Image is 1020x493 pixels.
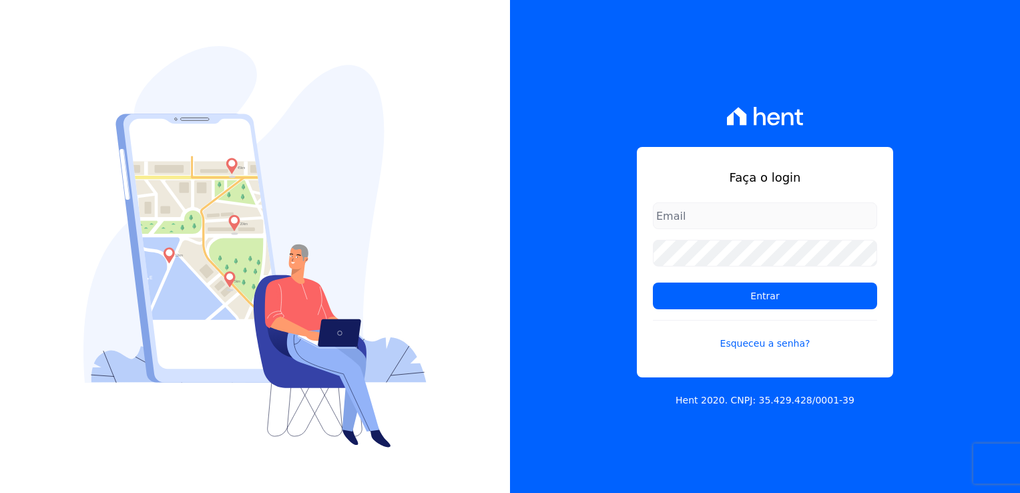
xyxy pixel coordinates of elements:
[653,168,877,186] h1: Faça o login
[676,393,854,407] p: Hent 2020. CNPJ: 35.429.428/0001-39
[653,202,877,229] input: Email
[653,320,877,351] a: Esqueceu a senha?
[653,283,877,309] input: Entrar
[83,46,427,448] img: Login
